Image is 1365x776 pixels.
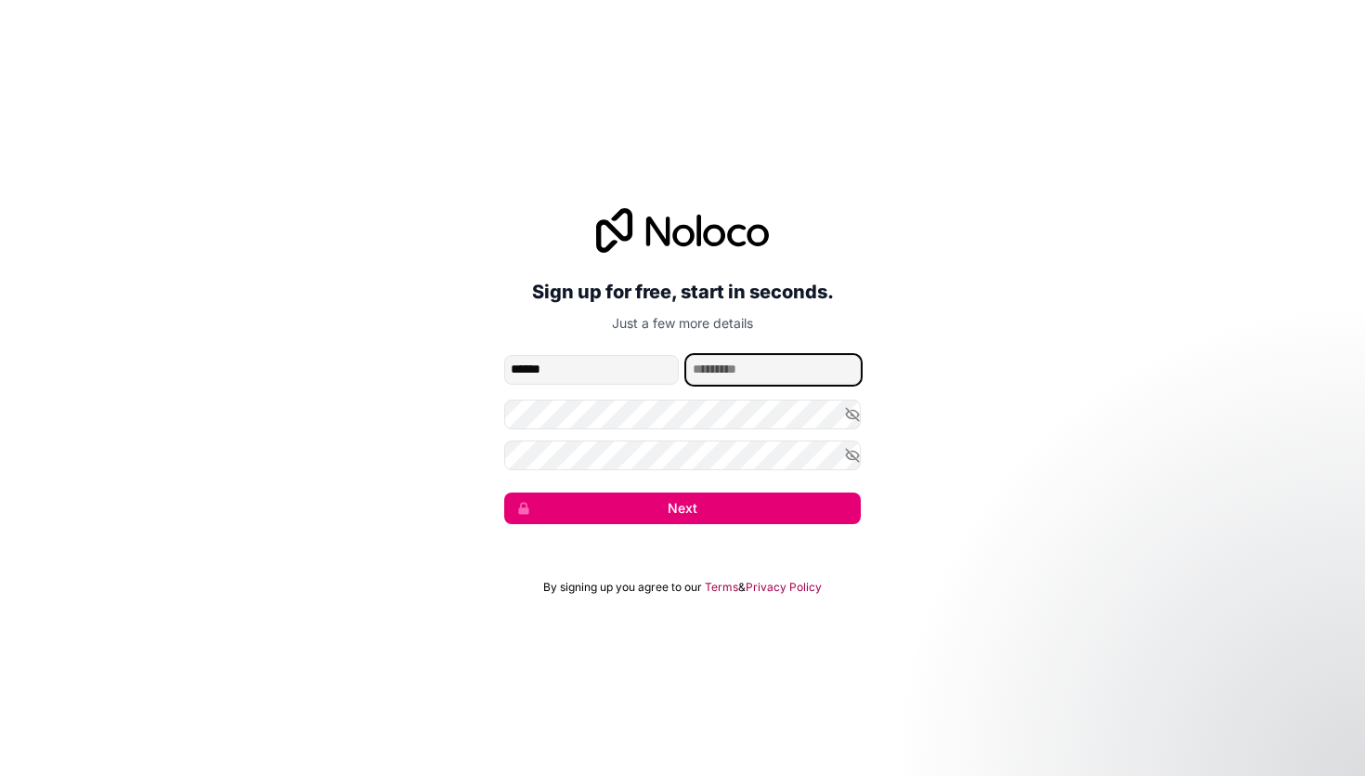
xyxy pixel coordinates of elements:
[746,580,822,595] a: Privacy Policy
[504,275,861,309] h2: Sign up for free, start in seconds.
[686,355,861,385] input: family-name
[504,355,679,385] input: given-name
[994,637,1365,767] iframe: Intercom notifications message
[504,314,861,333] p: Just a few more details
[543,580,702,595] span: By signing up you agree to our
[504,400,861,429] input: Password
[504,493,861,524] button: Next
[504,441,861,470] input: Confirm password
[705,580,738,595] a: Terms
[738,580,746,595] span: &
